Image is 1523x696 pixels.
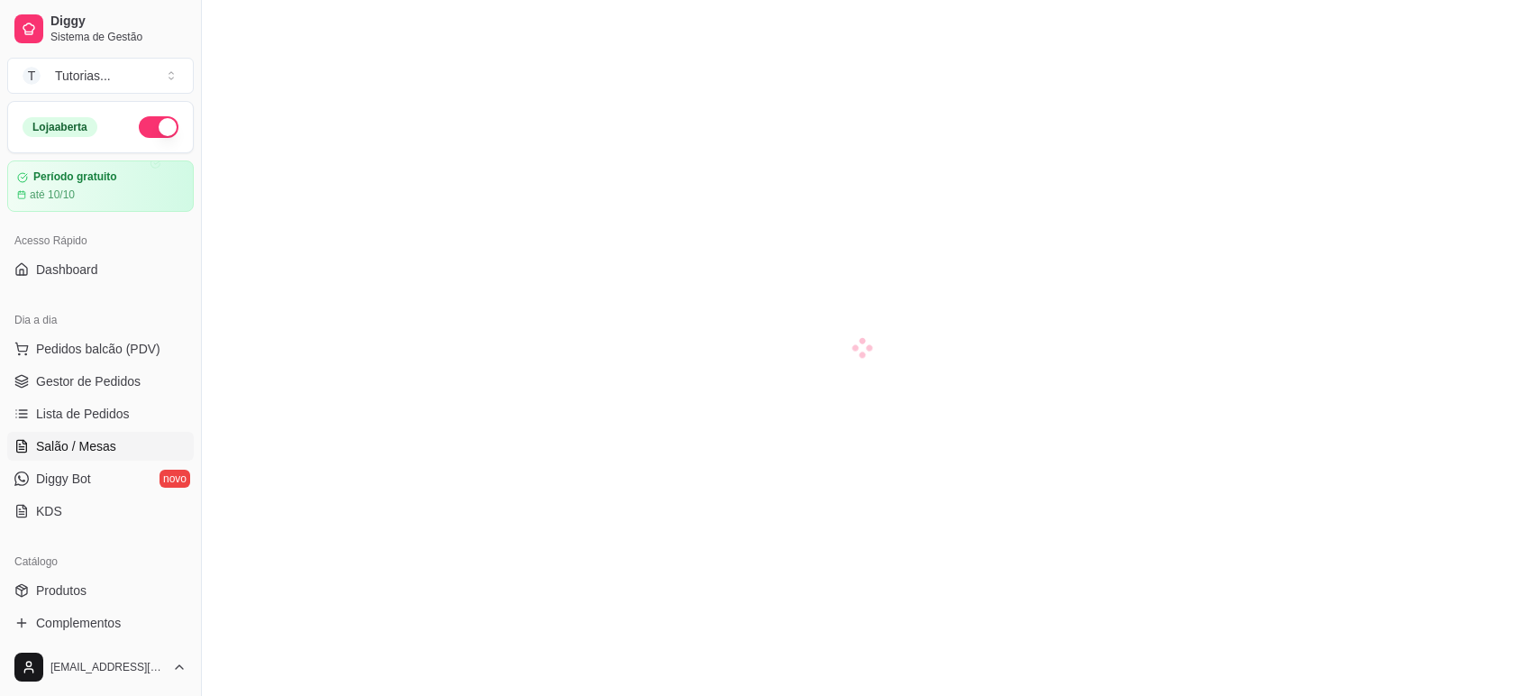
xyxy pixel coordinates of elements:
span: [EMAIL_ADDRESS][DOMAIN_NAME] [50,660,165,674]
button: [EMAIL_ADDRESS][DOMAIN_NAME] [7,646,194,689]
a: KDS [7,497,194,526]
a: Salão / Mesas [7,432,194,461]
span: Dashboard [36,261,98,279]
div: Catálogo [7,547,194,576]
div: Loja aberta [23,117,97,137]
a: Gestor de Pedidos [7,367,194,396]
span: Complementos [36,614,121,632]
div: Dia a dia [7,306,194,334]
a: Lista de Pedidos [7,399,194,428]
a: Produtos [7,576,194,605]
button: Alterar Status [139,116,178,138]
article: Período gratuito [33,170,117,184]
span: Pedidos balcão (PDV) [36,340,160,358]
span: Salão / Mesas [36,437,116,455]
button: Pedidos balcão (PDV) [7,334,194,363]
button: Select a team [7,58,194,94]
div: Acesso Rápido [7,226,194,255]
div: Tutorias ... [55,67,111,85]
a: Diggy Botnovo [7,464,194,493]
span: Produtos [36,582,87,600]
span: Sistema de Gestão [50,30,187,44]
span: Lista de Pedidos [36,405,130,423]
span: Gestor de Pedidos [36,372,141,390]
span: KDS [36,502,62,520]
article: até 10/10 [30,188,75,202]
span: Diggy Bot [36,470,91,488]
span: Diggy [50,14,187,30]
a: DiggySistema de Gestão [7,7,194,50]
a: Complementos [7,609,194,637]
a: Dashboard [7,255,194,284]
a: Período gratuitoaté 10/10 [7,160,194,212]
span: T [23,67,41,85]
